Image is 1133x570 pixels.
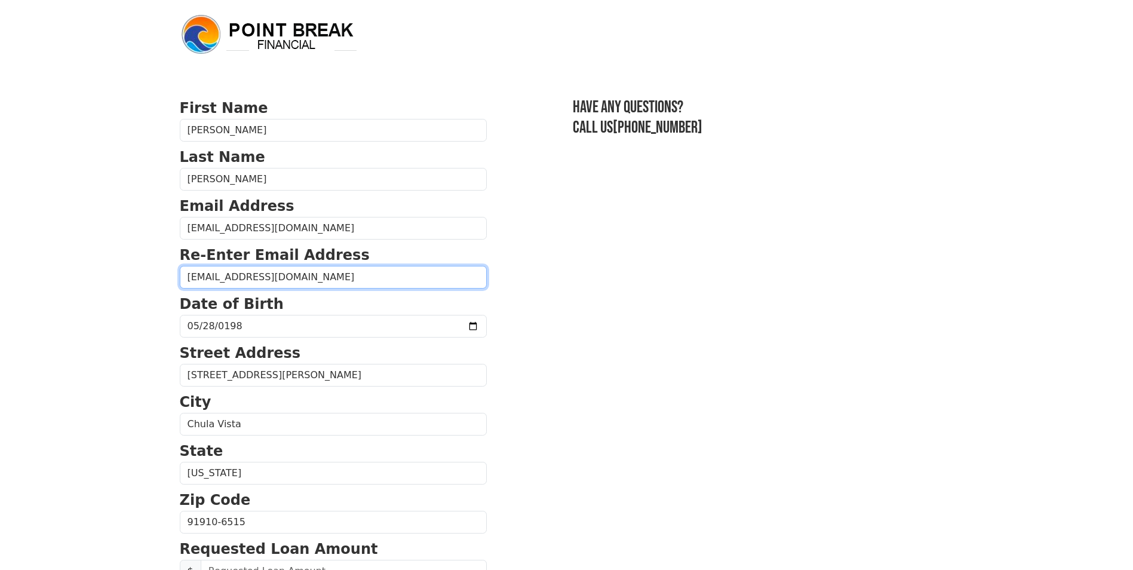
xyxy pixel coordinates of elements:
strong: Re-Enter Email Address [180,247,370,263]
h3: Have any questions? [573,97,954,118]
strong: Street Address [180,345,301,361]
strong: Last Name [180,149,265,166]
input: Street Address [180,364,487,387]
input: Zip Code [180,511,487,534]
input: Email Address [180,217,487,240]
a: [PHONE_NUMBER] [613,118,702,137]
strong: First Name [180,100,268,117]
input: Last Name [180,168,487,191]
img: logo.png [180,13,359,56]
input: Re-Enter Email Address [180,266,487,289]
strong: Zip Code [180,492,251,508]
strong: State [180,443,223,459]
input: First Name [180,119,487,142]
strong: Date of Birth [180,296,284,312]
strong: Email Address [180,198,294,214]
input: City [180,413,487,436]
strong: Requested Loan Amount [180,541,378,557]
h3: Call us [573,118,954,138]
strong: City [180,394,211,410]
